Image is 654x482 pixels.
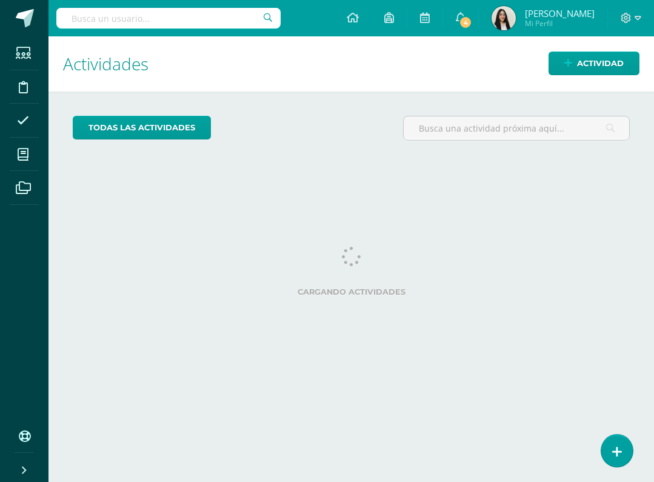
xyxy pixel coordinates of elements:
input: Busca un usuario... [56,8,281,28]
span: [PERSON_NAME] [525,7,595,19]
a: Actividad [549,52,639,75]
span: 4 [459,16,472,29]
h1: Actividades [63,36,639,92]
span: Mi Perfil [525,18,595,28]
img: ffcce8bc21c59450b002b6a2cc85090d.png [492,6,516,30]
a: todas las Actividades [73,116,211,139]
span: Actividad [577,52,624,75]
input: Busca una actividad próxima aquí... [404,116,629,140]
label: Cargando actividades [73,287,630,296]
